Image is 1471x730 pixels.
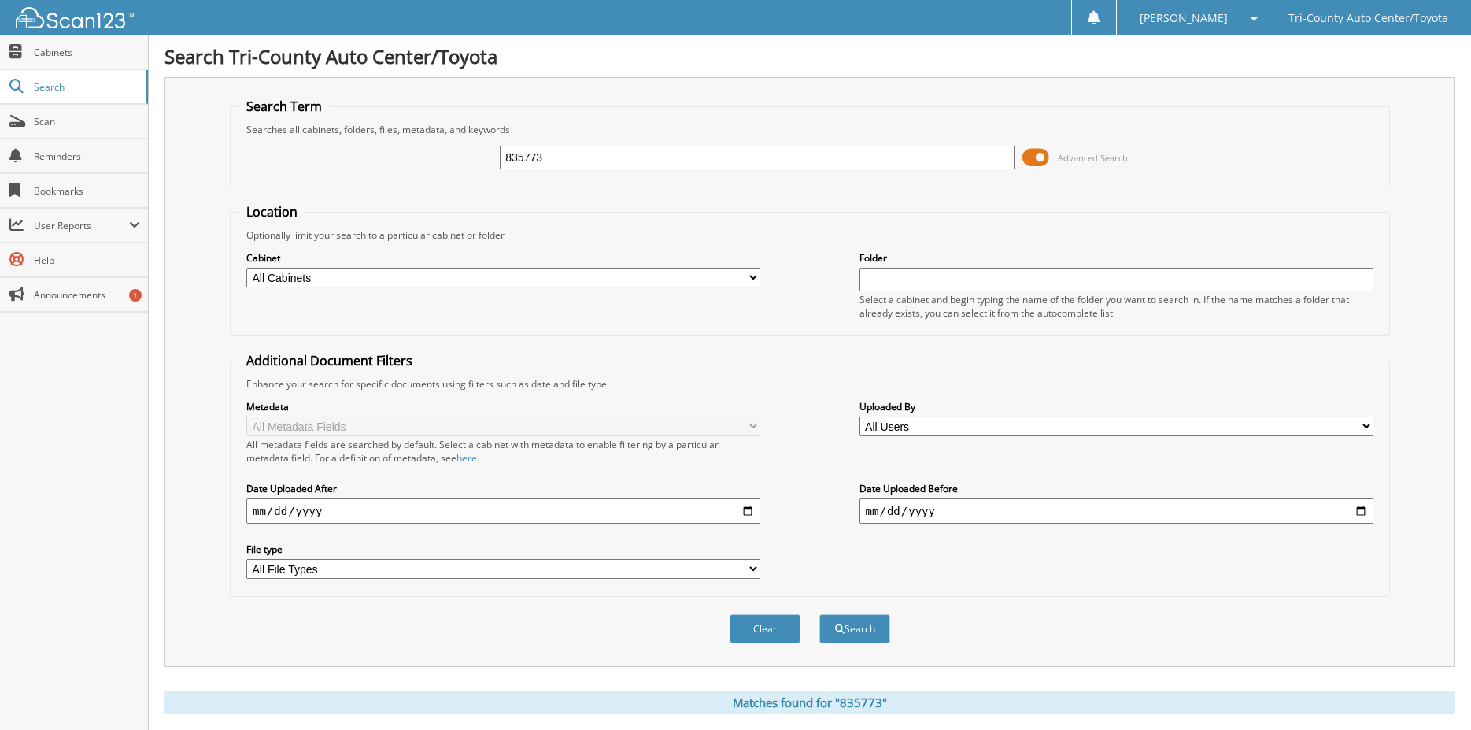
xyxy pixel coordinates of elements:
[238,98,330,115] legend: Search Term
[34,184,140,198] span: Bookmarks
[238,123,1381,136] div: Searches all cabinets, folders, files, metadata, and keywords
[34,80,138,94] span: Search
[246,543,760,556] label: File type
[859,293,1373,320] div: Select a cabinet and begin typing the name of the folder you want to search in. If the name match...
[456,451,477,465] a: here
[238,203,305,220] legend: Location
[859,482,1373,495] label: Date Uploaded Before
[1058,152,1128,164] span: Advanced Search
[164,691,1455,714] div: Matches found for "835773"
[16,7,134,28] img: scan123-logo-white.svg
[34,115,140,128] span: Scan
[34,254,140,267] span: Help
[164,43,1455,69] h1: Search Tri-County Auto Center/Toyota
[246,498,760,524] input: start
[34,219,129,232] span: User Reports
[1140,13,1228,23] span: [PERSON_NAME]
[238,352,420,369] legend: Additional Document Filters
[246,438,760,465] div: All metadata fields are searched by default. Select a cabinet with metadata to enable filtering b...
[34,288,140,302] span: Announcements
[246,482,760,495] label: Date Uploaded After
[34,46,140,59] span: Cabinets
[819,614,890,643] button: Search
[246,400,760,413] label: Metadata
[34,150,140,163] span: Reminders
[730,614,800,643] button: Clear
[129,289,142,302] div: 1
[1288,13,1448,23] span: Tri-County Auto Center/Toyota
[859,498,1373,524] input: end
[238,228,1381,242] div: Optionally limit your search to a particular cabinet or folder
[859,251,1373,265] label: Folder
[246,251,760,265] label: Cabinet
[238,377,1381,391] div: Enhance your search for specific documents using filters such as date and file type.
[859,400,1373,413] label: Uploaded By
